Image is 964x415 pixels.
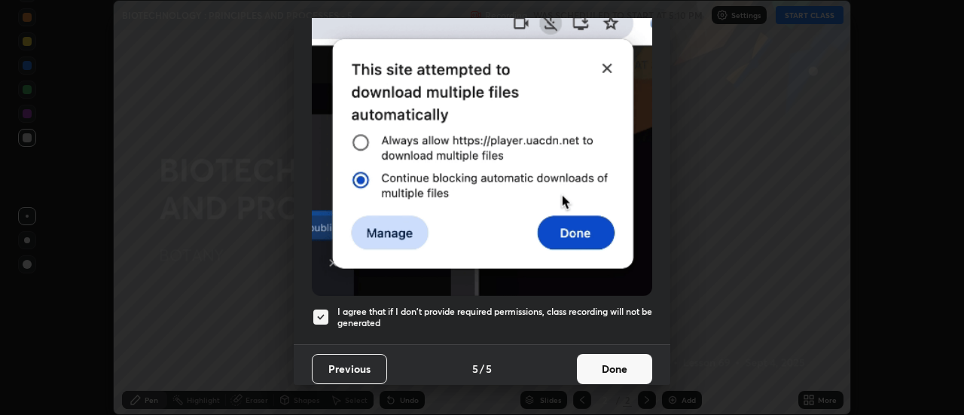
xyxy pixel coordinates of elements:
h4: 5 [486,361,492,377]
h5: I agree that if I don't provide required permissions, class recording will not be generated [337,306,652,329]
button: Done [577,354,652,384]
h4: / [480,361,484,377]
h4: 5 [472,361,478,377]
button: Previous [312,354,387,384]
